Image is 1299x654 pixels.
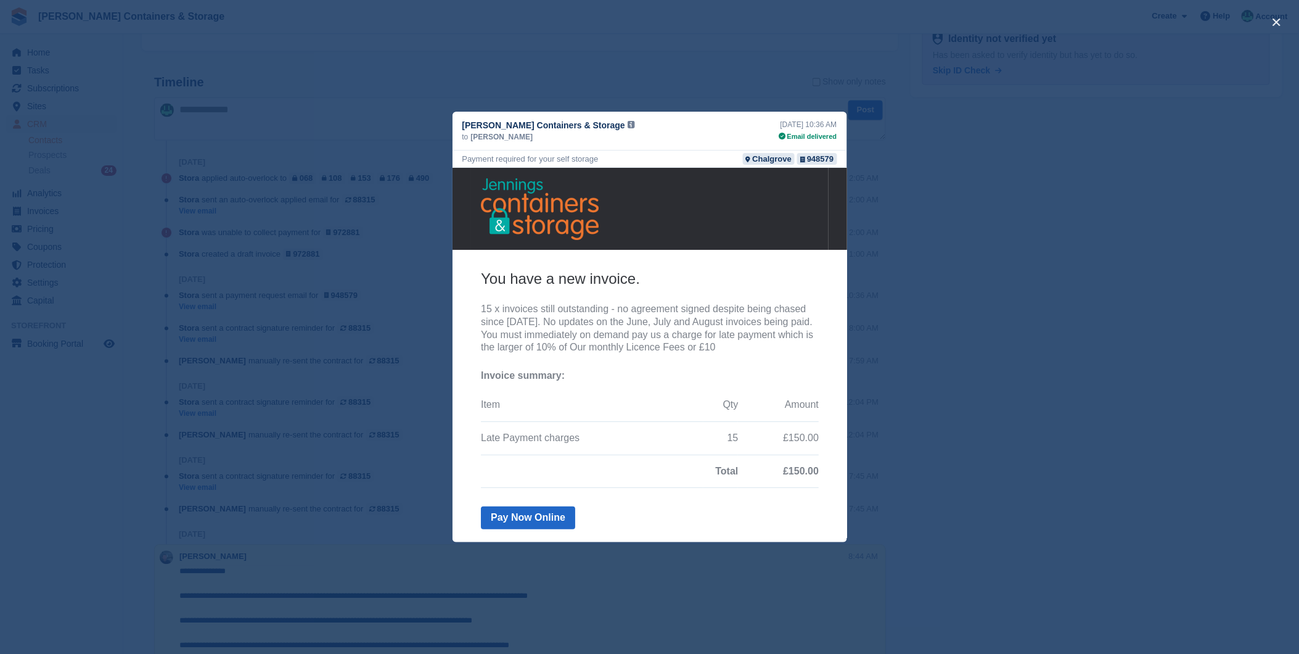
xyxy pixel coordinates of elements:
a: Chalgrove [743,153,795,165]
img: icon-info-grey-7440780725fd019a000dd9b08b2336e03edf1995a4989e88bcd33f0948082b44.svg [628,121,635,128]
p: 15 x invoices still outstanding - no agreement signed despite being chased since [DATE]. No updat... [28,135,366,186]
button: close [1267,12,1287,32]
th: Item [28,221,251,254]
th: Amount [285,221,366,254]
span: [PERSON_NAME] Containers & Storage [462,119,625,131]
div: Chalgrove [753,153,792,165]
span: to [462,131,469,143]
td: Total [28,287,285,320]
div: Payment required for your self storage [462,153,599,165]
span: [PERSON_NAME] [471,131,533,143]
td: £150.00 [285,287,366,320]
td: £150.00 [285,254,366,287]
a: Pay Now Online [28,339,123,362]
a: 948579 [797,153,837,165]
td: Late Payment charges [28,254,251,287]
div: 948579 [807,153,834,165]
h3: You have a new invoice. [28,102,366,120]
div: [DATE] 10:36 AM [779,119,837,130]
div: Email delivered [779,131,837,142]
td: 15 [251,254,285,287]
img: Jennings Containers & Storage Logo [28,10,146,72]
th: Qty [251,221,285,254]
p: Invoice summary: [28,202,366,215]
